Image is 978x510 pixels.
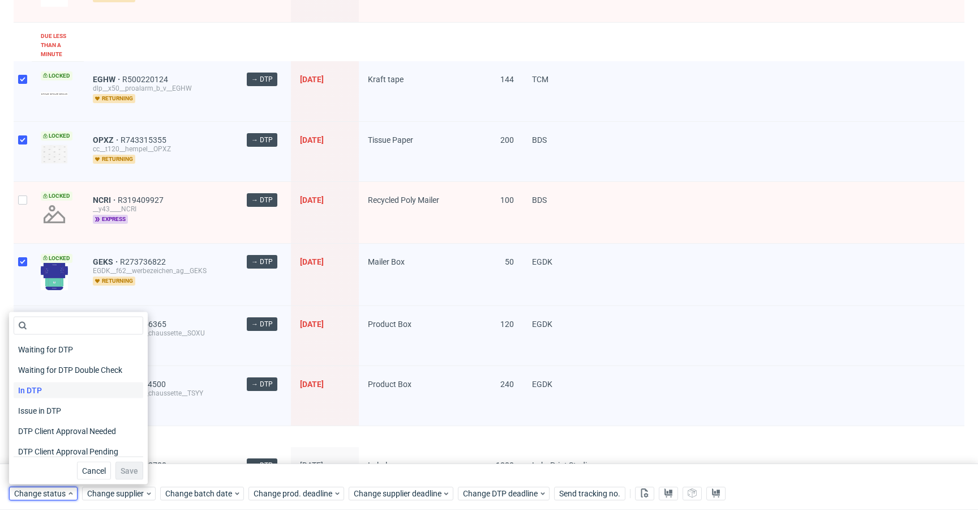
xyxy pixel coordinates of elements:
[93,75,122,84] a: EGHW
[300,320,324,329] span: [DATE]
[14,488,67,499] span: Change status
[93,84,229,93] div: dlp__x50__proalarm_b_v__EGHW
[122,75,170,84] a: R500220124
[368,75,404,84] span: Kraft tape
[496,461,514,470] span: 1000
[463,488,539,499] span: Change DTP deadline
[41,32,75,59] div: Due less than a minute
[41,71,72,80] span: Locked
[93,144,229,154] div: cc__t120__hempel__OPXZ
[93,155,135,164] span: returning
[14,382,46,398] span: In DTP
[500,320,514,329] span: 120
[532,257,552,266] span: EGDK
[368,320,411,329] span: Product Box
[41,201,68,228] img: no_design.png
[254,488,333,499] span: Change prod. deadline
[120,257,168,266] a: R273736822
[500,75,514,84] span: 144
[14,342,78,358] span: Waiting for DTP
[77,462,111,480] button: Cancel
[532,461,591,470] span: LaboPrint Studio
[93,135,121,144] a: OPXZ
[300,257,324,266] span: [DATE]
[14,403,66,419] span: Issue in DTP
[368,135,413,144] span: Tissue Paper
[93,389,229,398] div: egdk__p30__label_chaussette__TSYY
[368,257,405,266] span: Mailer Box
[251,319,273,329] span: → DTP
[41,263,68,290] img: version_two_editor_design.png
[505,257,514,266] span: 50
[41,92,68,96] img: data
[300,380,324,389] span: [DATE]
[93,195,118,205] a: NCRI
[93,94,135,103] span: returning
[368,195,439,205] span: Recycled Poly Mailer
[41,131,72,141] span: Locked
[532,195,547,205] span: BDS
[368,461,387,470] span: Label
[300,75,324,84] span: [DATE]
[532,380,552,389] span: EGDK
[532,75,548,84] span: TCM
[500,195,514,205] span: 100
[251,460,273,470] span: → DTP
[14,423,121,439] span: DTP Client Approval Needed
[300,135,324,144] span: [DATE]
[300,461,323,470] span: [DATE]
[82,467,106,475] span: Cancel
[118,195,166,205] a: R319409927
[532,135,547,144] span: BDS
[14,362,127,378] span: Waiting for DTP Double Check
[87,488,145,499] span: Change supplier
[93,215,128,224] span: express
[559,490,620,498] span: Send tracking no.
[251,135,273,145] span: → DTP
[41,254,72,263] span: Locked
[41,144,68,164] img: data
[251,195,273,205] span: → DTP
[300,195,324,205] span: [DATE]
[368,380,411,389] span: Product Box
[93,329,229,338] div: egdk__p30__label_chaussette__SOXU
[251,379,273,389] span: → DTP
[93,277,135,286] span: returning
[93,257,120,266] a: GEKS
[500,380,514,389] span: 240
[14,444,123,460] span: DTP Client Approval Pending
[354,488,442,499] span: Change supplier deadline
[554,487,625,500] button: Send tracking no.
[251,74,273,84] span: → DTP
[93,266,229,275] div: EGDK__f62__werbezeichen_ag__GEKS
[500,135,514,144] span: 200
[532,320,552,329] span: EGDK
[251,257,273,267] span: → DTP
[41,192,72,201] span: Locked
[121,135,169,144] a: R743315355
[93,205,229,214] div: __y43____NCRI
[165,488,233,499] span: Change batch date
